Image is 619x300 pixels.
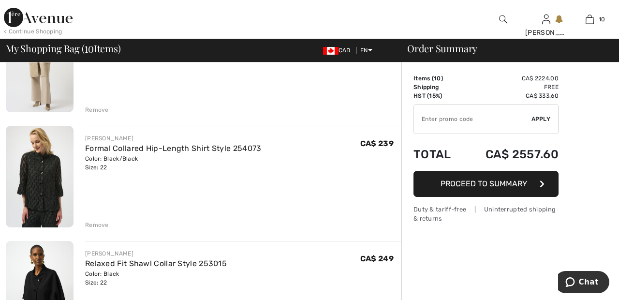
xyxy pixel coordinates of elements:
[413,74,463,83] td: Items ( )
[531,115,551,123] span: Apply
[360,254,394,263] span: CA$ 249
[463,138,559,171] td: CA$ 2557.60
[6,126,74,227] img: Formal Collared Hip-Length Shirt Style 254073
[85,134,262,143] div: [PERSON_NAME]
[434,75,441,82] span: 10
[441,179,527,188] span: Proceed to Summary
[6,44,121,53] span: My Shopping Bag ( Items)
[413,83,463,91] td: Shipping
[4,27,62,36] div: < Continue Shopping
[586,14,594,25] img: My Bag
[413,205,559,223] div: Duty & tariff-free | Uninterrupted shipping & returns
[85,259,227,268] a: Relaxed Fit Shawl Collar Style 253015
[413,171,559,197] button: Proceed to Summary
[323,47,354,54] span: CAD
[360,139,394,148] span: CA$ 239
[599,15,605,24] span: 10
[396,44,613,53] div: Order Summary
[463,74,559,83] td: CA$ 2224.00
[85,105,109,114] div: Remove
[568,14,611,25] a: 10
[4,8,73,27] img: 1ère Avenue
[525,28,568,38] div: [PERSON_NAME]
[463,91,559,100] td: CA$ 333.60
[499,14,507,25] img: search the website
[85,154,262,172] div: Color: Black/Black Size: 22
[414,105,531,134] input: Promo code
[542,15,550,24] a: Sign In
[85,249,227,258] div: [PERSON_NAME]
[85,41,94,54] span: 10
[323,47,339,55] img: Canadian Dollar
[85,144,262,153] a: Formal Collared Hip-Length Shirt Style 254073
[360,47,372,54] span: EN
[558,271,609,295] iframe: Opens a widget where you can chat to one of our agents
[542,14,550,25] img: My Info
[85,221,109,229] div: Remove
[463,83,559,91] td: Free
[413,91,463,100] td: HST (15%)
[85,270,227,287] div: Color: Black Size: 22
[413,138,463,171] td: Total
